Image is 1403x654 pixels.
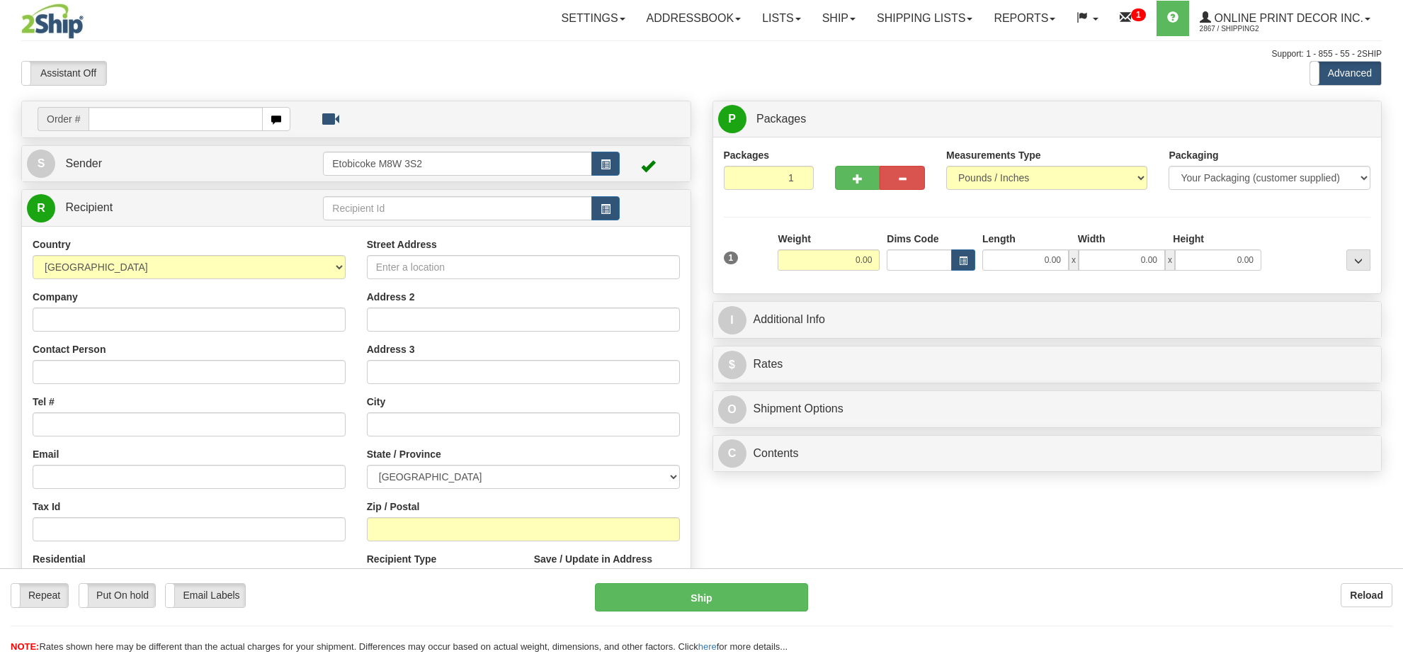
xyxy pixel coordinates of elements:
[718,306,746,334] span: I
[38,107,89,131] span: Order #
[756,113,806,125] span: Packages
[33,552,86,566] label: Residential
[367,342,415,356] label: Address 3
[718,351,746,379] span: $
[718,105,1377,134] a: P Packages
[65,201,113,213] span: Recipient
[323,196,591,220] input: Recipient Id
[718,350,1377,379] a: $Rates
[33,237,71,252] label: Country
[33,447,59,461] label: Email
[367,447,441,461] label: State / Province
[718,105,746,133] span: P
[887,232,938,246] label: Dims Code
[33,395,55,409] label: Tel #
[636,1,752,36] a: Addressbook
[1341,583,1392,607] button: Reload
[866,1,983,36] a: Shipping lists
[1189,1,1381,36] a: Online Print Decor Inc. 2867 / Shipping2
[1200,22,1306,36] span: 2867 / Shipping2
[367,290,415,304] label: Address 2
[1346,249,1370,271] div: ...
[21,4,84,39] img: logo2867.jpg
[1310,62,1381,84] label: Advanced
[1109,1,1157,36] a: 1
[534,552,680,580] label: Save / Update in Address Book
[724,252,739,264] span: 1
[166,584,244,607] label: Email Labels
[718,439,1377,468] a: CContents
[982,232,1016,246] label: Length
[718,395,746,424] span: O
[1211,12,1363,24] span: Online Print Decor Inc.
[1173,232,1204,246] label: Height
[21,48,1382,60] div: Support: 1 - 855 - 55 - 2SHIP
[718,439,746,468] span: C
[367,500,420,514] label: Zip / Postal
[778,232,810,246] label: Weight
[367,552,437,566] label: Recipient Type
[1370,254,1402,399] iframe: chat widget
[27,150,55,178] span: S
[595,583,807,611] button: Ship
[551,1,636,36] a: Settings
[983,1,1066,36] a: Reports
[1169,148,1218,162] label: Packaging
[79,584,154,607] label: Put On hold
[323,152,591,176] input: Sender Id
[27,150,323,179] a: S Sender
[1078,232,1106,246] label: Width
[11,584,68,607] label: Repeat
[812,1,866,36] a: Ship
[22,62,106,84] label: Assistant Off
[33,342,106,356] label: Contact Person
[946,148,1041,162] label: Measurements Type
[27,193,290,222] a: R Recipient
[1069,249,1079,271] span: x
[65,157,102,169] span: Sender
[1350,590,1383,601] b: Reload
[718,395,1377,424] a: OShipment Options
[718,305,1377,334] a: IAdditional Info
[367,237,437,252] label: Street Address
[11,641,39,652] span: NOTE:
[367,255,680,279] input: Enter a location
[33,290,78,304] label: Company
[367,395,385,409] label: City
[724,148,770,162] label: Packages
[1131,9,1146,21] sup: 1
[751,1,811,36] a: Lists
[1165,249,1175,271] span: x
[33,500,60,514] label: Tax Id
[27,194,55,222] span: R
[698,641,717,652] a: here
